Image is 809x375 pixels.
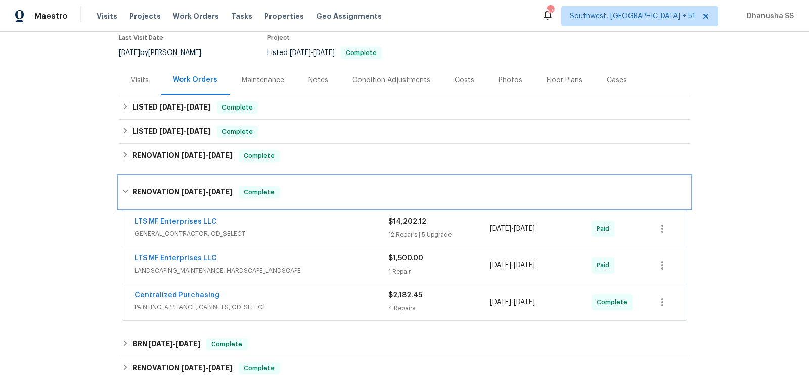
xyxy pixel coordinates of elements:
[240,363,279,373] span: Complete
[388,230,490,240] div: 12 Repairs | 5 Upgrade
[181,152,205,159] span: [DATE]
[388,292,422,299] span: $2,182.45
[149,340,200,347] span: -
[176,340,200,347] span: [DATE]
[455,75,474,85] div: Costs
[316,11,382,21] span: Geo Assignments
[134,292,219,299] a: Centralized Purchasing
[119,332,690,356] div: BRN [DATE]-[DATE]Complete
[34,11,68,21] span: Maestro
[264,11,304,21] span: Properties
[134,218,217,225] a: LTS MF Enterprises LLC
[597,260,613,271] span: Paid
[490,260,535,271] span: -
[388,218,426,225] span: $14,202.12
[119,35,163,41] span: Last Visit Date
[267,49,382,57] span: Listed
[173,75,217,85] div: Work Orders
[313,49,335,57] span: [DATE]
[119,176,690,208] div: RENOVATION [DATE]-[DATE]Complete
[134,255,217,262] a: LTS MF Enterprises LLC
[597,297,632,307] span: Complete
[132,126,211,138] h6: LISTED
[547,6,554,16] div: 571
[119,47,213,59] div: by [PERSON_NAME]
[242,75,284,85] div: Maintenance
[290,49,335,57] span: -
[181,188,233,195] span: -
[490,262,511,269] span: [DATE]
[207,339,246,349] span: Complete
[131,75,149,85] div: Visits
[181,188,205,195] span: [DATE]
[352,75,430,85] div: Condition Adjustments
[132,150,233,162] h6: RENOVATION
[240,187,279,197] span: Complete
[173,11,219,21] span: Work Orders
[181,364,205,371] span: [DATE]
[743,11,794,21] span: Dhanusha SS
[490,225,511,232] span: [DATE]
[132,362,233,374] h6: RENOVATION
[218,102,257,113] span: Complete
[514,299,535,306] span: [DATE]
[514,225,535,232] span: [DATE]
[159,128,184,135] span: [DATE]
[119,49,140,57] span: [DATE]
[132,186,233,198] h6: RENOVATION
[97,11,117,21] span: Visits
[308,75,328,85] div: Notes
[570,11,695,21] span: Southwest, [GEOGRAPHIC_DATA] + 51
[187,128,211,135] span: [DATE]
[159,103,211,111] span: -
[490,224,535,234] span: -
[607,75,627,85] div: Cases
[499,75,522,85] div: Photos
[342,50,381,56] span: Complete
[218,127,257,137] span: Complete
[129,11,161,21] span: Projects
[181,152,233,159] span: -
[547,75,582,85] div: Floor Plans
[208,364,233,371] span: [DATE]
[149,340,173,347] span: [DATE]
[597,224,613,234] span: Paid
[267,35,290,41] span: Project
[159,103,184,111] span: [DATE]
[490,299,511,306] span: [DATE]
[187,103,211,111] span: [DATE]
[208,152,233,159] span: [DATE]
[181,364,233,371] span: -
[388,303,490,313] div: 4 Repairs
[119,120,690,144] div: LISTED [DATE]-[DATE]Complete
[132,338,200,350] h6: BRN
[388,255,423,262] span: $1,500.00
[119,95,690,120] div: LISTED [DATE]-[DATE]Complete
[134,302,388,312] span: PAINTING, APPLIANCE, CABINETS, OD_SELECT
[132,101,211,114] h6: LISTED
[134,229,388,239] span: GENERAL_CONTRACTOR, OD_SELECT
[290,49,311,57] span: [DATE]
[119,144,690,168] div: RENOVATION [DATE]-[DATE]Complete
[134,265,388,276] span: LANDSCAPING_MAINTENANCE, HARDSCAPE_LANDSCAPE
[208,188,233,195] span: [DATE]
[514,262,535,269] span: [DATE]
[159,128,211,135] span: -
[231,13,252,20] span: Tasks
[490,297,535,307] span: -
[240,151,279,161] span: Complete
[388,266,490,277] div: 1 Repair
